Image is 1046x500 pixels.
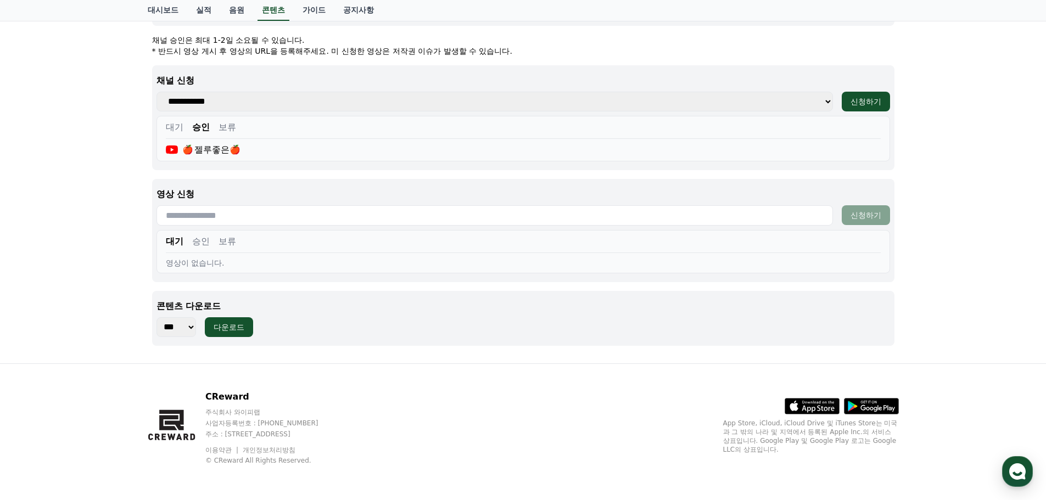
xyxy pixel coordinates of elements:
[219,235,236,248] button: 보류
[205,456,339,465] p: © CReward All Rights Reserved.
[205,390,339,403] p: CReward
[851,96,881,107] div: 신청하기
[205,419,339,428] p: 사업자등록번호 : [PHONE_NUMBER]
[214,322,244,333] div: 다운로드
[205,446,240,454] a: 이용약관
[842,92,890,111] button: 신청하기
[166,257,881,268] div: 영상이 없습니다.
[205,317,253,337] button: 다운로드
[192,121,210,134] button: 승인
[100,365,114,374] span: 대화
[156,300,890,313] p: 콘텐츠 다운로드
[166,235,183,248] button: 대기
[156,188,890,201] p: 영상 신청
[192,235,210,248] button: 승인
[243,446,295,454] a: 개인정보처리방침
[142,348,211,375] a: 설정
[72,348,142,375] a: 대화
[166,121,183,134] button: 대기
[152,35,894,46] p: 채널 승인은 최대 1-2일 소요될 수 있습니다.
[219,121,236,134] button: 보류
[851,210,881,221] div: 신청하기
[723,419,899,454] p: App Store, iCloud, iCloud Drive 및 iTunes Store는 미국과 그 밖의 나라 및 지역에서 등록된 Apple Inc.의 서비스 상표입니다. Goo...
[3,348,72,375] a: 홈
[205,430,339,439] p: 주소 : [STREET_ADDRESS]
[35,364,41,373] span: 홈
[842,205,890,225] button: 신청하기
[152,46,894,57] p: * 반드시 영상 게시 후 영상의 URL을 등록해주세요. 미 신청한 영상은 저작권 이슈가 발생할 수 있습니다.
[205,408,339,417] p: 주식회사 와이피랩
[166,143,240,156] div: 🍎 젤루좋은🍎
[156,74,890,87] p: 채널 신청
[170,364,183,373] span: 설정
